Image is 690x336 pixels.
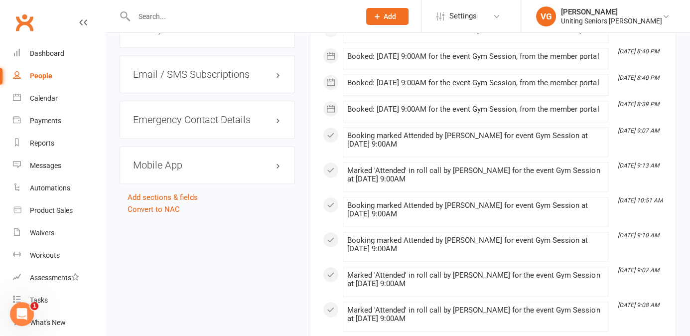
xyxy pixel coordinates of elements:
input: Search... [131,9,353,23]
a: Assessments [13,267,105,289]
a: Dashboard [13,42,105,65]
div: Marked 'Attended' in roll call by [PERSON_NAME] for the event Gym Session at [DATE] 9:00AM [347,271,604,288]
h3: Emergency Contact Details [133,114,281,125]
a: Convert to NAC [128,205,180,214]
div: Booking marked Attended by [PERSON_NAME] for event Gym Session at [DATE] 9:00AM [347,201,604,218]
div: VG [536,6,556,26]
button: Add [366,8,409,25]
a: Payments [13,110,105,132]
i: [DATE] 8:39 PM [618,101,659,108]
div: Booked: [DATE] 9:00AM for the event Gym Session, from the member portal [347,79,604,87]
span: Settings [449,5,477,27]
h3: Mobile App [133,160,281,170]
div: Booked: [DATE] 9:00AM for the event Gym Session, from the member portal [347,105,604,114]
div: Marked 'Attended' in roll call by [PERSON_NAME] for the event Gym Session at [DATE] 9:00AM [347,306,604,323]
span: Add [384,12,396,20]
div: Booking marked Attended by [PERSON_NAME] for event Gym Session at [DATE] 9:00AM [347,236,604,253]
a: Calendar [13,87,105,110]
i: [DATE] 8:40 PM [618,74,659,81]
a: Clubworx [12,10,37,35]
div: Dashboard [30,49,64,57]
div: Assessments [30,274,79,282]
i: [DATE] 9:07 AM [618,267,659,274]
div: Calendar [30,94,58,102]
div: Workouts [30,251,60,259]
div: Tasks [30,296,48,304]
i: [DATE] 9:13 AM [618,162,659,169]
a: Tasks [13,289,105,312]
div: Booked: [DATE] 9:00AM for the event Gym Session, from the member portal [347,52,604,61]
i: [DATE] 9:07 AM [618,127,659,134]
div: Payments [30,117,61,125]
a: Messages [13,155,105,177]
i: [DATE] 10:51 AM [618,197,663,204]
a: Product Sales [13,199,105,222]
div: Reports [30,139,54,147]
a: Add sections & fields [128,193,198,202]
span: 1 [30,302,38,310]
div: Booking marked Attended by [PERSON_NAME] for event Gym Session at [DATE] 9:00AM [347,132,604,149]
a: Automations [13,177,105,199]
a: Reports [13,132,105,155]
div: Marked 'Attended' in roll call by [PERSON_NAME] for the event Gym Session at [DATE] 9:00AM [347,167,604,183]
h3: Email / SMS Subscriptions [133,69,281,80]
div: Messages [30,162,61,169]
a: People [13,65,105,87]
i: [DATE] 9:08 AM [618,302,659,309]
div: Uniting Seniors [PERSON_NAME] [561,16,662,25]
div: [PERSON_NAME] [561,7,662,16]
div: Waivers [30,229,54,237]
div: What's New [30,319,66,327]
a: What's New [13,312,105,334]
div: Automations [30,184,70,192]
a: Waivers [13,222,105,244]
i: [DATE] 8:40 PM [618,48,659,55]
div: People [30,72,52,80]
a: Workouts [13,244,105,267]
i: [DATE] 9:10 AM [618,232,659,239]
div: Product Sales [30,206,73,214]
iframe: Intercom live chat [10,302,34,326]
